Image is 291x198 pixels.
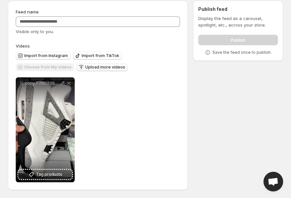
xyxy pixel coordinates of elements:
button: Import from Instagram [16,52,70,60]
span: Tag products [36,171,62,178]
button: Import from TikTok [73,52,122,60]
p: copy_F2BD2381-DC54-437C-A536-911DFC24A481 [25,81,59,86]
span: Videos [16,43,30,49]
span: Import from TikTok [82,53,119,58]
span: Visible only to you. [16,29,54,34]
p: Save the feed once to publish. [212,50,272,55]
div: copy_F2BD2381-DC54-437C-A536-911DFC24A481Tag products [16,77,75,182]
a: Open chat [263,172,283,191]
button: Upload more videos [77,63,128,71]
h2: Publish feed [198,6,278,12]
p: Display the feed as a carousel, spotlight, etc., across your store. [198,15,278,28]
span: Import from Instagram [24,53,68,58]
button: Tag products [18,170,72,179]
span: Feed name [16,9,39,14]
span: Upload more videos [85,65,125,70]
